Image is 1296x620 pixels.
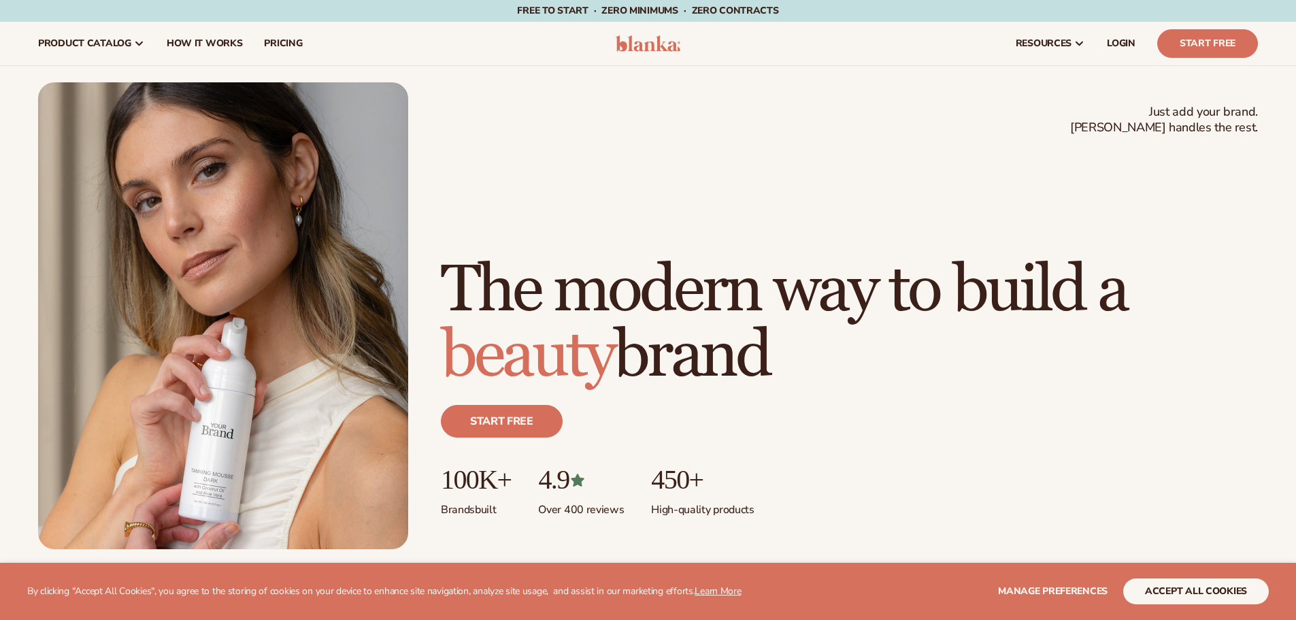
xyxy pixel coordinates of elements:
[1107,38,1135,49] span: LOGIN
[27,586,742,598] p: By clicking "Accept All Cookies", you agree to the storing of cookies on your device to enhance s...
[998,585,1108,598] span: Manage preferences
[27,22,156,65] a: product catalog
[38,38,131,49] span: product catalog
[441,258,1258,389] h1: The modern way to build a brand
[253,22,313,65] a: pricing
[1157,29,1258,58] a: Start Free
[441,316,614,395] span: beauty
[1005,22,1096,65] a: resources
[538,465,624,495] p: 4.9
[1070,104,1258,136] span: Just add your brand. [PERSON_NAME] handles the rest.
[1016,38,1071,49] span: resources
[1096,22,1146,65] a: LOGIN
[998,578,1108,604] button: Manage preferences
[651,465,754,495] p: 450+
[441,405,563,438] a: Start free
[156,22,254,65] a: How It Works
[441,495,511,517] p: Brands built
[695,585,741,598] a: Learn More
[651,495,754,517] p: High-quality products
[441,465,511,495] p: 100K+
[38,82,408,549] img: Female holding tanning mousse.
[616,35,680,52] img: logo
[1123,578,1269,604] button: accept all cookies
[538,495,624,517] p: Over 400 reviews
[517,4,778,17] span: Free to start · ZERO minimums · ZERO contracts
[167,38,243,49] span: How It Works
[264,38,302,49] span: pricing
